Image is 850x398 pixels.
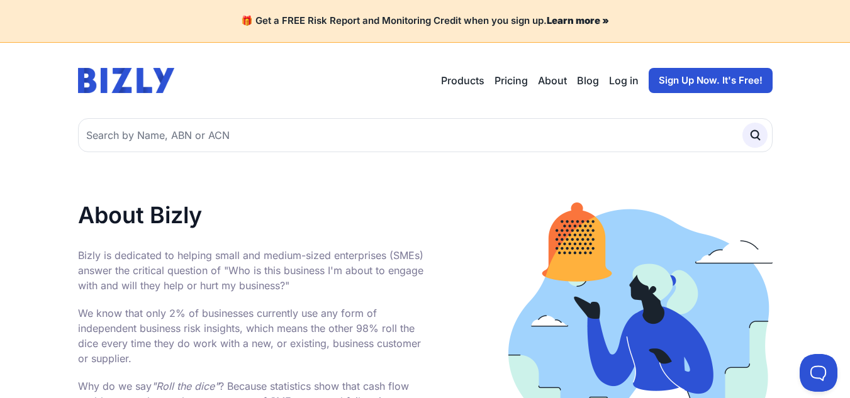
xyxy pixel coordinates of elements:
h1: About Bizly [78,202,425,228]
a: Blog [577,73,599,88]
a: Learn more » [547,14,609,26]
a: Log in [609,73,639,88]
a: Pricing [495,73,528,88]
i: "Roll the dice" [152,380,219,392]
h4: 🎁 Get a FREE Risk Report and Monitoring Credit when you sign up. [15,15,835,27]
iframe: Toggle Customer Support [800,354,837,392]
a: Sign Up Now. It's Free! [649,68,773,93]
input: Search by Name, ABN or ACN [78,118,773,152]
a: About [538,73,567,88]
p: Bizly is dedicated to helping small and medium-sized enterprises (SMEs) answer the critical quest... [78,248,425,293]
p: We know that only 2% of businesses currently use any form of independent business risk insights, ... [78,306,425,366]
button: Products [441,73,484,88]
